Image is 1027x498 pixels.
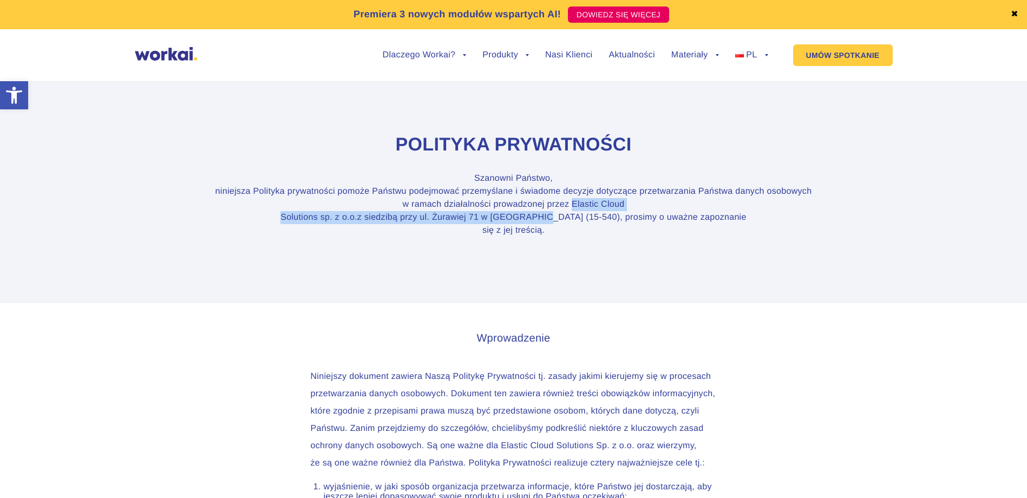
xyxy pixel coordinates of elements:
[213,133,814,158] h1: Polityka prywatności
[746,50,757,60] span: PL
[482,51,529,60] a: Produkty
[213,172,814,237] p: Szanowni Państwo, niniejsza Polityka prywatności pomoże Państwu podejmować przemyślane i świadome...
[545,51,592,60] a: Nasi Klienci
[311,330,717,346] h3: Wprowadzenie
[1011,10,1018,19] a: ✖
[793,44,893,66] a: UMÓW SPOTKANIE
[671,51,719,60] a: Materiały
[568,6,669,23] a: DOWIEDZ SIĘ WIĘCEJ
[354,7,561,22] p: Premiera 3 nowych modułów wspartych AI!
[609,51,655,60] a: Aktualności
[383,51,467,60] a: Dlaczego Workai?
[311,368,717,472] p: Niniejszy dokument zawiera Naszą Politykę Prywatności tj. zasady jakimi kierujemy się w procesach...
